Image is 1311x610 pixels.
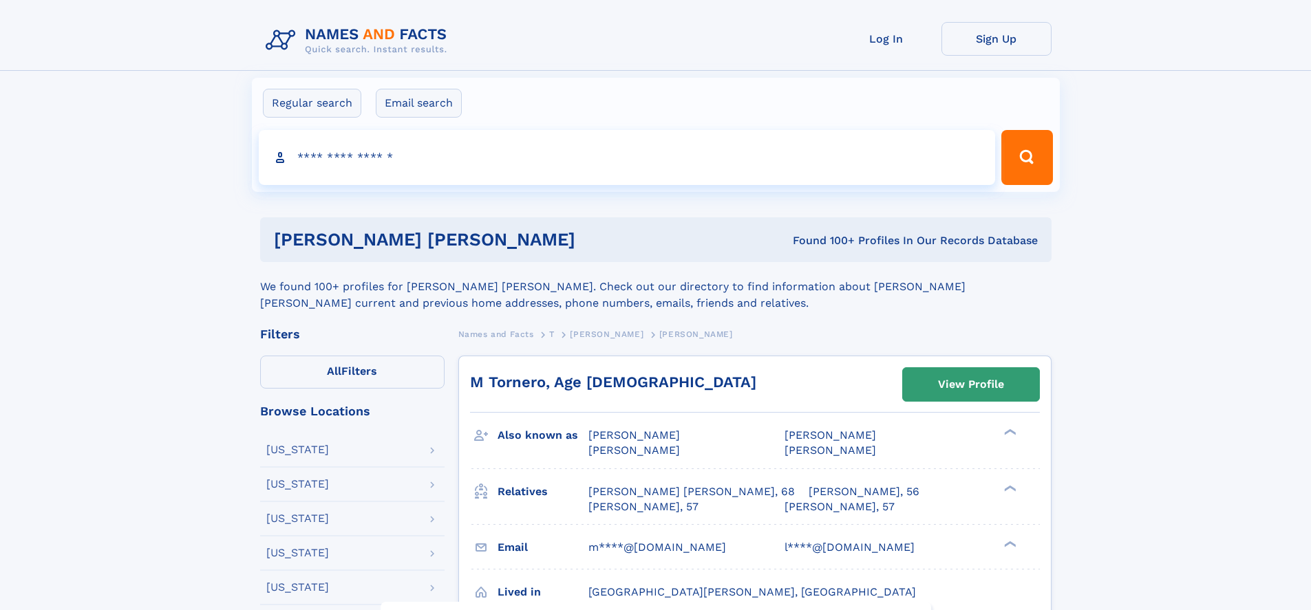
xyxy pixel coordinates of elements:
[266,479,329,490] div: [US_STATE]
[266,547,329,558] div: [US_STATE]
[831,22,941,56] a: Log In
[588,444,680,457] span: [PERSON_NAME]
[498,580,588,604] h3: Lived in
[327,364,341,378] span: All
[274,231,684,248] h1: [PERSON_NAME] [PERSON_NAME]
[266,444,329,455] div: [US_STATE]
[785,444,876,457] span: [PERSON_NAME]
[785,499,895,514] a: [PERSON_NAME], 57
[684,233,1038,248] div: Found 100+ Profiles In Our Records Database
[260,22,458,59] img: Logo Names and Facts
[259,130,996,185] input: search input
[260,405,445,417] div: Browse Locations
[938,369,1004,400] div: View Profile
[260,328,445,340] div: Filters
[266,513,329,524] div: [US_STATE]
[588,428,680,442] span: [PERSON_NAME]
[659,329,733,339] span: [PERSON_NAME]
[588,585,916,598] span: [GEOGRAPHIC_DATA][PERSON_NAME], [GEOGRAPHIC_DATA]
[1001,539,1017,548] div: ❯
[498,424,588,447] h3: Also known as
[1001,428,1017,437] div: ❯
[260,262,1052,312] div: We found 100+ profiles for [PERSON_NAME] [PERSON_NAME]. Check out our directory to find informati...
[1001,130,1052,185] button: Search Button
[785,428,876,442] span: [PERSON_NAME]
[903,368,1039,401] a: View Profile
[549,329,555,339] span: T
[498,480,588,503] h3: Relatives
[458,325,534,342] a: Names and Facts
[570,329,643,339] span: [PERSON_NAME]
[570,325,643,342] a: [PERSON_NAME]
[941,22,1052,56] a: Sign Up
[263,89,361,118] label: Regular search
[470,373,756,391] a: M Tornero, Age [DEMOGRAPHIC_DATA]
[498,536,588,559] h3: Email
[588,484,795,499] a: [PERSON_NAME] [PERSON_NAME], 68
[376,89,462,118] label: Email search
[266,582,329,593] div: [US_STATE]
[588,499,699,514] a: [PERSON_NAME], 57
[260,356,445,389] label: Filters
[549,325,555,342] a: T
[1001,483,1017,492] div: ❯
[809,484,919,499] a: [PERSON_NAME], 56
